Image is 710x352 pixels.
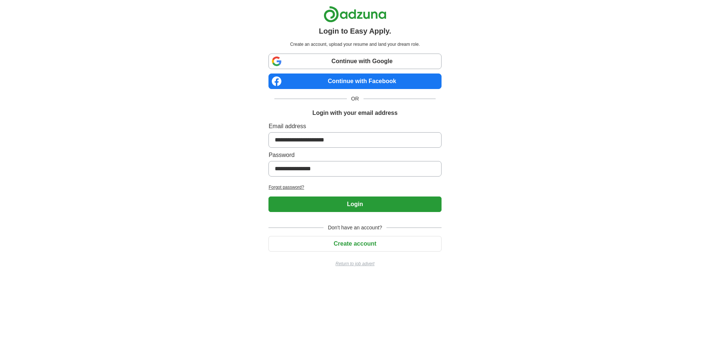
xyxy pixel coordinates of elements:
a: Forgot password? [268,184,441,191]
a: Continue with Facebook [268,74,441,89]
span: OR [347,95,364,103]
span: Don't have an account? [324,224,387,232]
a: Create account [268,240,441,247]
h1: Login to Easy Apply. [319,25,391,37]
p: Create an account, upload your resume and land your dream role. [270,41,440,48]
a: Return to job advert [268,260,441,267]
button: Login [268,196,441,212]
label: Email address [268,122,441,131]
img: Adzuna logo [324,6,386,23]
label: Password [268,151,441,160]
h1: Login with your email address [312,109,398,117]
button: Create account [268,236,441,252]
a: Continue with Google [268,54,441,69]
